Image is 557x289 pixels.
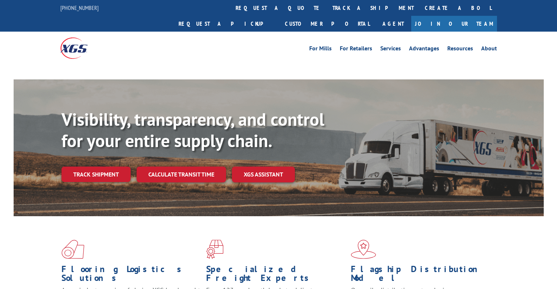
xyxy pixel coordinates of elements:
a: [PHONE_NUMBER] [60,4,99,11]
b: Visibility, transparency, and control for your entire supply chain. [61,108,324,152]
h1: Flagship Distribution Model [351,265,490,286]
a: Calculate transit time [137,167,226,182]
a: Agent [375,16,411,32]
h1: Flooring Logistics Solutions [61,265,201,286]
a: Track shipment [61,167,131,182]
img: xgs-icon-total-supply-chain-intelligence-red [61,240,84,259]
a: For Retailers [340,46,372,54]
a: About [481,46,497,54]
a: Request a pickup [173,16,279,32]
a: Resources [447,46,473,54]
h1: Specialized Freight Experts [206,265,345,286]
a: Services [380,46,401,54]
a: For Mills [309,46,332,54]
a: Advantages [409,46,439,54]
a: Join Our Team [411,16,497,32]
img: xgs-icon-flagship-distribution-model-red [351,240,376,259]
a: XGS ASSISTANT [232,167,295,182]
a: Customer Portal [279,16,375,32]
img: xgs-icon-focused-on-flooring-red [206,240,223,259]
